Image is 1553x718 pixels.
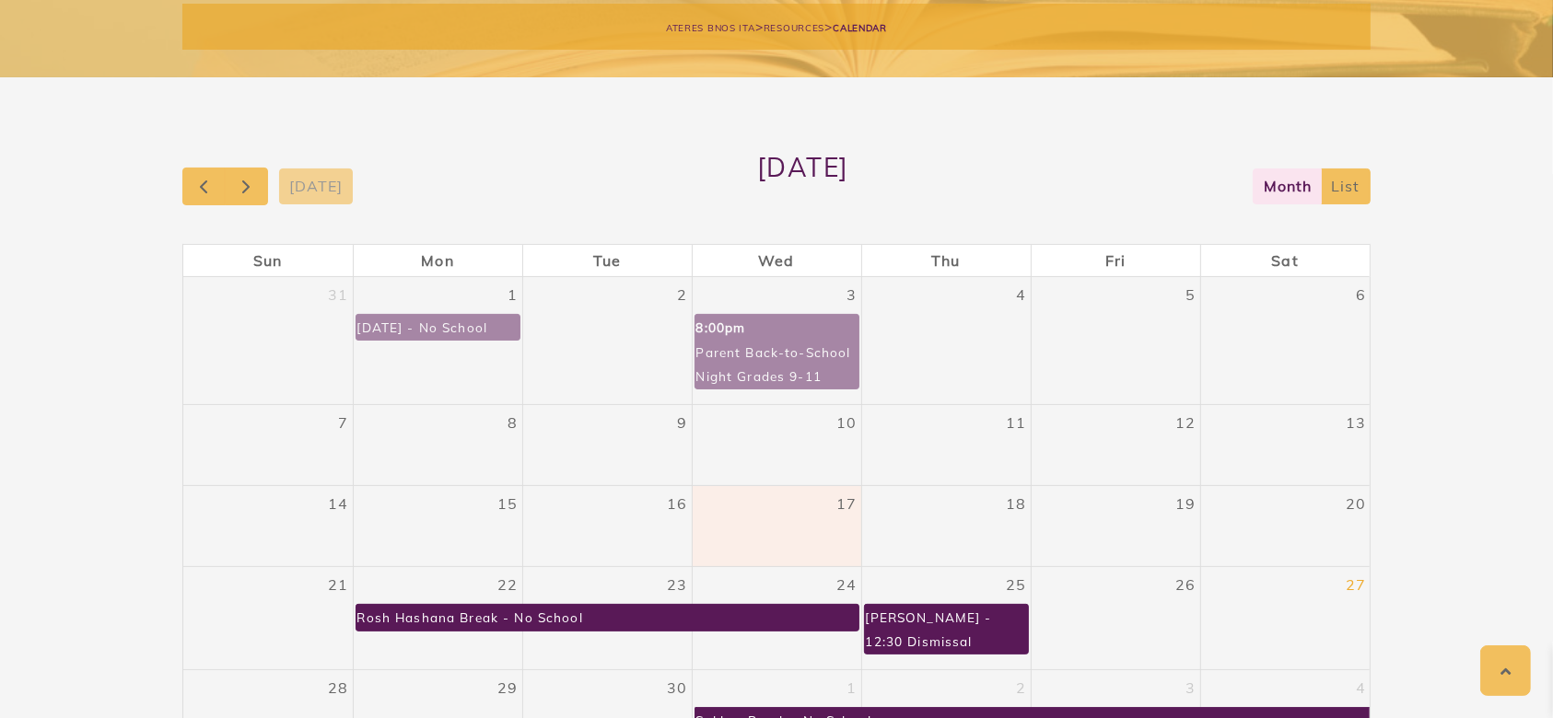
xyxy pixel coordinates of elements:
td: September 1, 2025 [353,277,522,405]
a: Friday [1102,245,1129,276]
div: [PERSON_NAME] - 12:30 Dismissal [865,605,1028,654]
td: August 31, 2025 [183,277,353,405]
td: September 25, 2025 [861,567,1031,670]
a: September 22, 2025 [494,567,521,602]
span: Resources [764,22,824,34]
a: September 11, 2025 [1002,405,1030,440]
h2: [DATE] [757,151,848,221]
button: [DATE] [279,168,354,204]
a: [DATE] - No School [356,314,520,341]
span: Calendar [833,22,887,34]
a: September 7, 2025 [334,405,352,440]
td: September 14, 2025 [183,486,353,567]
a: Tuesday [590,245,625,276]
a: October 2, 2025 [1012,670,1030,705]
td: September 13, 2025 [1200,405,1370,486]
a: Thursday [928,245,963,276]
td: September 5, 2025 [1031,277,1200,405]
a: September 3, 2025 [843,277,860,312]
a: September 26, 2025 [1172,567,1199,602]
a: September 10, 2025 [833,405,860,440]
td: September 7, 2025 [183,405,353,486]
td: September 19, 2025 [1031,486,1200,567]
span: Ateres Bnos Ita [666,22,755,34]
div: > > [182,4,1371,50]
div: Parent Back-to-School Night Grades 9-11 [695,340,858,388]
td: September 2, 2025 [522,277,692,405]
td: September 20, 2025 [1200,486,1370,567]
a: September 13, 2025 [1342,405,1370,440]
a: September 16, 2025 [663,486,691,521]
td: September 27, 2025 [1200,567,1370,670]
a: September 15, 2025 [494,486,521,521]
td: September 17, 2025 [692,486,861,567]
td: September 9, 2025 [522,405,692,486]
button: Previous month [182,168,226,205]
div: [DATE] - No School [356,315,489,340]
a: Sunday [250,245,286,276]
a: September 2, 2025 [673,277,691,312]
a: October 1, 2025 [843,670,860,705]
a: September 27, 2025 [1342,567,1370,602]
td: September 3, 2025 [692,277,861,405]
a: Monday [417,245,457,276]
td: September 26, 2025 [1031,567,1200,670]
td: September 16, 2025 [522,486,692,567]
td: September 8, 2025 [353,405,522,486]
a: September 8, 2025 [504,405,521,440]
a: October 4, 2025 [1352,670,1370,705]
td: September 24, 2025 [692,567,861,670]
td: September 21, 2025 [183,567,353,670]
a: September 20, 2025 [1342,486,1370,521]
a: September 28, 2025 [324,670,352,705]
a: September 17, 2025 [833,486,860,521]
a: August 31, 2025 [324,277,352,312]
a: September 24, 2025 [833,567,860,602]
a: September 29, 2025 [494,670,521,705]
a: September 30, 2025 [663,670,691,705]
a: September 19, 2025 [1172,486,1199,521]
a: September 1, 2025 [504,277,521,312]
a: September 5, 2025 [1182,277,1199,312]
a: 8:00pmParent Back-to-School Night Grades 9-11 [695,314,859,389]
div: Rosh Hashana Break - No School [356,605,584,630]
a: Wednesday [754,245,798,276]
div: 8:00pm [695,315,856,340]
a: September 14, 2025 [324,486,352,521]
td: September 11, 2025 [861,405,1031,486]
a: Saturday [1268,245,1302,276]
td: September 15, 2025 [353,486,522,567]
td: September 18, 2025 [861,486,1031,567]
td: September 22, 2025 [353,567,522,670]
a: September 23, 2025 [663,567,691,602]
td: September 6, 2025 [1200,277,1370,405]
a: October 3, 2025 [1182,670,1199,705]
a: September 25, 2025 [1002,567,1030,602]
a: September 12, 2025 [1172,405,1199,440]
td: September 12, 2025 [1031,405,1200,486]
button: Next month [225,168,268,205]
a: September 6, 2025 [1352,277,1370,312]
a: September 9, 2025 [673,405,691,440]
a: [PERSON_NAME] - 12:30 Dismissal [864,604,1029,654]
td: September 23, 2025 [522,567,692,670]
a: Resources [764,18,824,35]
a: Rosh Hashana Break - No School [356,604,859,631]
td: September 4, 2025 [861,277,1031,405]
button: list [1321,168,1371,204]
button: month [1253,168,1322,204]
a: September 18, 2025 [1002,486,1030,521]
a: September 21, 2025 [324,567,352,602]
a: September 4, 2025 [1012,277,1030,312]
td: September 10, 2025 [692,405,861,486]
a: Ateres Bnos Ita [666,18,755,35]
